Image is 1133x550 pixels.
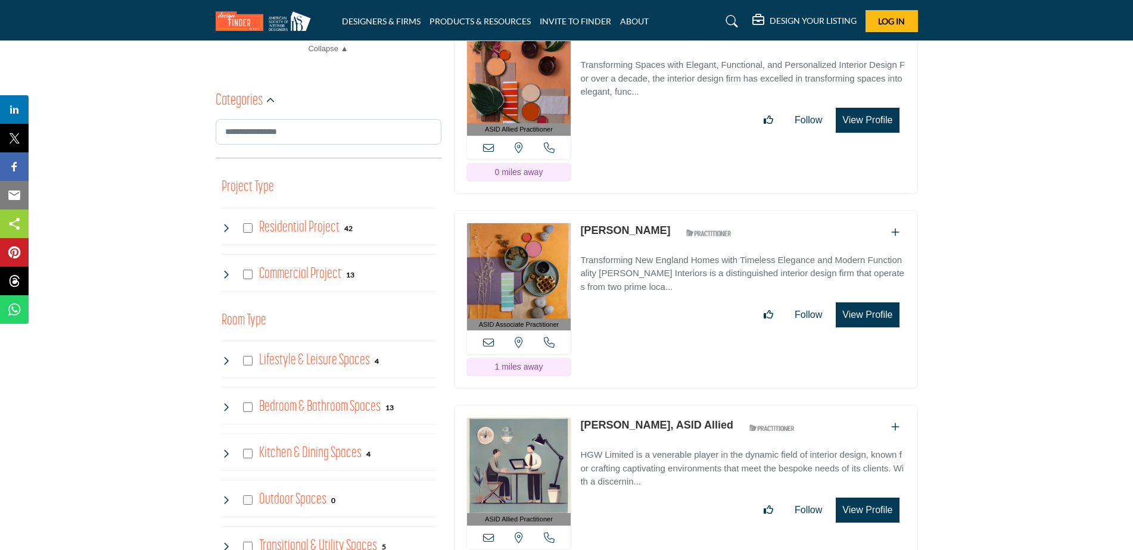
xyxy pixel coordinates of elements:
[344,224,353,233] b: 42
[216,119,441,145] input: Search Category
[891,227,899,237] a: Add To List
[331,496,335,505] b: 0
[243,270,253,279] input: Select Commercial Project checkbox
[836,498,899,523] button: View Profile
[756,303,781,327] button: Like listing
[366,450,371,458] b: 4
[485,514,553,524] span: ASID Allied Practitioner
[714,12,746,31] a: Search
[259,489,326,510] h4: Outdoor Spaces: Outdoor Spaces
[429,16,531,26] a: PRODUCTS & RESOURCES
[878,16,905,26] span: Log In
[787,303,830,327] button: Follow
[580,419,733,431] a: [PERSON_NAME], ASID Allied
[756,108,781,132] button: Like listing
[787,108,830,132] button: Follow
[620,16,649,26] a: ABOUT
[494,167,543,177] span: 0 miles away
[467,28,571,123] img: Kathleen Sullivan-Elliott
[580,246,905,294] a: Transforming New England Homes with Timeless Elegance and Modern Functionality [PERSON_NAME] Inte...
[540,16,611,26] a: INVITE TO FINDER
[866,10,918,32] button: Log In
[580,51,905,99] a: Transforming Spaces with Elegant, Functional, and Personalized Interior Design For over a decade,...
[580,224,670,236] a: [PERSON_NAME]
[375,355,379,366] div: 4 Results For Lifestyle & Leisure Spaces
[243,356,253,365] input: Select Lifestyle & Leisure Spaces checkbox
[479,320,559,330] span: ASID Associate Practitioner
[681,226,735,240] img: ASID Qualified Practitioners Badge Icon
[259,217,340,238] h4: Residential Project: Types of projects range from simple residential renovations to highly comple...
[216,90,263,112] h2: Categories
[243,449,253,458] input: Select Kitchen & Dining Spaces checkbox
[494,362,543,371] span: 1 miles away
[787,498,830,522] button: Follow
[891,422,899,432] a: Add To List
[259,264,341,285] h4: Commercial Project: Involve the design, construction, or renovation of spaces used for business p...
[259,350,370,371] h4: Lifestyle & Leisure Spaces: Lifestyle & Leisure Spaces
[752,14,857,29] div: DESIGN YOUR LISTING
[836,302,899,327] button: View Profile
[580,58,905,99] p: Transforming Spaces with Elegant, Functional, and Personalized Interior Design For over a decade,...
[580,417,733,433] p: Heather Wells, ASID Allied
[222,176,274,199] button: Project Type
[467,223,571,318] img: Carolyn Thayer
[259,443,362,464] h4: Kitchen & Dining Spaces: Kitchen & Dining Spaces
[346,269,354,280] div: 13 Results For Commercial Project
[366,448,371,459] div: 4 Results For Kitchen & Dining Spaces
[745,420,798,435] img: ASID Qualified Practitioners Badge Icon
[385,402,394,412] div: 13 Results For Bedroom & Bathroom Spaces
[346,271,354,279] b: 13
[467,418,571,526] a: ASID Allied Practitioner
[770,15,857,26] h5: DESIGN YOUR LISTING
[580,441,905,489] a: HGW Limited is a venerable player in the dynamic field of interior design, known for crafting cap...
[216,11,317,31] img: Site Logo
[580,223,670,239] p: Carolyn Thayer
[836,108,899,133] button: View Profile
[243,223,253,233] input: Select Residential Project checkbox
[259,396,381,417] h4: Bedroom & Bathroom Spaces: Bedroom & Bathroom Spaces
[756,498,781,522] button: Like listing
[485,124,553,135] span: ASID Allied Practitioner
[344,223,353,233] div: 42 Results For Residential Project
[222,310,266,332] button: Room Type
[342,16,421,26] a: DESIGNERS & FIRMS
[243,495,253,505] input: Select Outdoor Spaces checkbox
[375,357,379,365] b: 4
[467,418,571,513] img: Heather Wells, ASID Allied
[467,223,571,331] a: ASID Associate Practitioner
[580,448,905,489] p: HGW Limited is a venerable player in the dynamic field of interior design, known for crafting cap...
[580,254,905,294] p: Transforming New England Homes with Timeless Elegance and Modern Functionality [PERSON_NAME] Inte...
[385,404,394,412] b: 13
[331,495,335,505] div: 0 Results For Outdoor Spaces
[467,28,571,136] a: ASID Allied Practitioner
[225,43,432,55] a: Collapse ▲
[243,402,253,412] input: Select Bedroom & Bathroom Spaces checkbox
